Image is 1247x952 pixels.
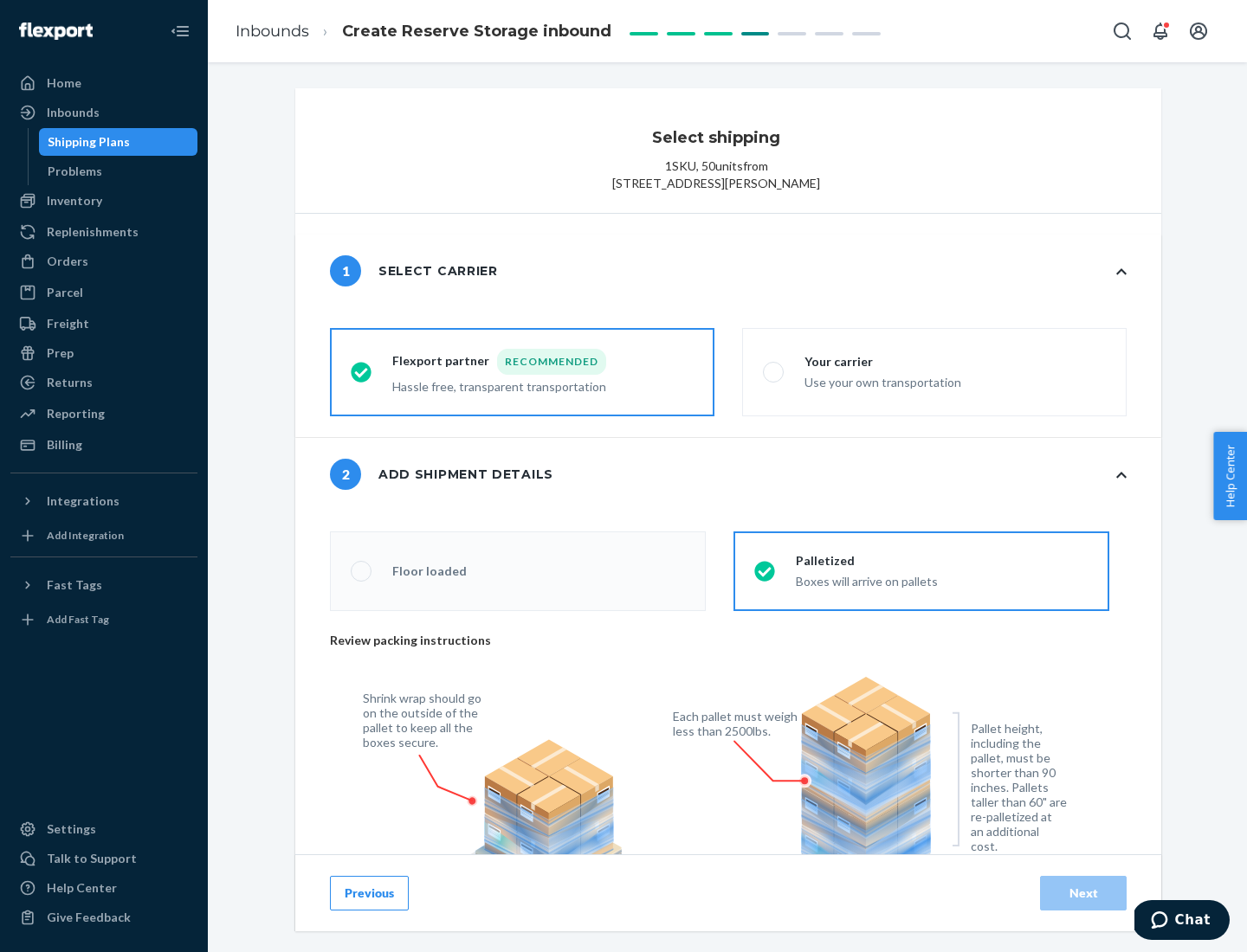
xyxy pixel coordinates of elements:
button: Next [1040,876,1127,910]
button: Open account menu [1181,14,1216,48]
iframe: Opens a widget where you can chat to one of our agents [1134,900,1230,943]
button: Select shipping1SKU, 50unitsfrom[STREET_ADDRESS][PERSON_NAME] [295,88,1161,213]
div: Home [47,74,81,92]
a: Billing [10,431,197,459]
span: 1 [330,255,361,286]
div: Hassle free, transparent transportation [392,375,606,396]
figcaption: Shrink wrap should go on the outside of the pallet to keep all the boxes secure. [363,691,492,749]
div: Parcel [47,284,83,301]
span: 2 [330,459,361,490]
div: Recommended [497,349,606,375]
a: Reporting [10,400,197,428]
div: Problems [48,163,102,180]
a: Inbounds [10,99,197,126]
div: Replenishments [47,223,139,241]
div: Fast Tags [47,576,102,594]
a: Settings [10,815,197,843]
div: Floor loaded [392,563,467,580]
a: Home [10,69,197,97]
div: Add Integration [47,528,124,543]
a: Freight [10,310,197,338]
a: Problems [39,158,198,185]
div: Select carrier [330,255,498,286]
p: 1 SKU , 50 units from [665,158,768,175]
button: Fast Tags [10,571,197,599]
div: Prep [47,344,74,362]
ol: breadcrumbs [222,6,625,57]
a: Prep [10,339,197,367]
div: Help Center [47,879,117,897]
div: Use your own transportation [804,370,961,391]
div: Inventory [47,192,102,209]
div: Add Fast Tag [47,612,109,627]
button: Give Feedback [10,904,197,931]
div: Give Feedback [47,909,131,926]
div: Flexport partner [392,349,606,375]
div: Shipping Plans [48,133,130,151]
div: Boxes will arrive on pallets [796,569,938,590]
figcaption: Each pallet must weigh less than 2500lbs. [673,709,802,738]
a: Add Integration [10,522,197,550]
div: Freight [47,315,89,332]
button: Integrations [10,487,197,515]
a: Add Fast Tag [10,606,197,634]
div: Returns [47,374,93,391]
figcaption: Pallet height, including the pallet, must be shorter than 90 inches. Pallets taller than 60" are ... [971,721,1067,853]
button: Help Center [1213,432,1247,520]
a: Inbounds [236,22,309,41]
button: Open Search Box [1105,14,1140,48]
a: Parcel [10,279,197,306]
button: Talk to Support [10,845,197,872]
p: Review packing instructions [330,632,1109,649]
div: Talk to Support [47,850,137,867]
button: Previous [330,876,409,910]
a: Help Center [10,874,197,902]
a: Replenishments [10,218,197,246]
div: Your carrier [804,353,961,370]
button: Close Navigation [163,14,197,48]
div: Reporting [47,405,105,422]
span: [STREET_ADDRESS][PERSON_NAME] [612,175,820,192]
div: Integrations [47,492,120,510]
span: Create Reserve Storage inbound [342,22,611,41]
div: Add shipment details [330,459,553,490]
div: Settings [47,820,96,838]
a: Shipping Plans [39,128,198,156]
h3: Select shipping [652,126,780,149]
button: Open notifications [1143,14,1178,48]
a: Orders [10,248,197,275]
img: Flexport logo [19,23,93,40]
div: Next [1055,884,1112,902]
div: Orders [47,253,88,270]
div: Inbounds [47,104,100,121]
div: Billing [47,436,82,453]
div: Palletized [796,552,938,569]
a: Returns [10,369,197,396]
a: Inventory [10,187,197,215]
